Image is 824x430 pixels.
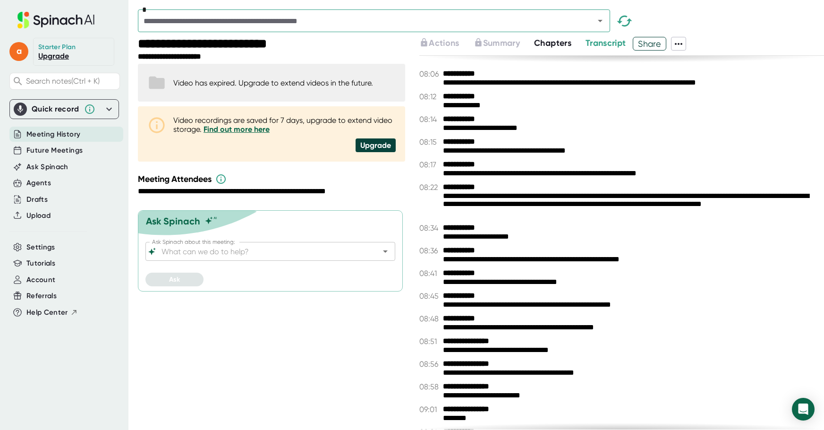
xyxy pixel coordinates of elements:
[26,258,55,269] button: Tutorials
[26,162,68,172] button: Ask Spinach
[419,69,441,78] span: 08:06
[26,77,100,86] span: Search notes (Ctrl + K)
[9,42,28,61] span: a
[26,178,51,189] button: Agents
[173,78,373,87] div: Video has expired. Upgrade to extend videos in the future.
[792,398,815,421] div: Open Intercom Messenger
[594,14,607,27] button: Open
[26,307,68,318] span: Help Center
[419,269,441,278] span: 08:41
[534,37,571,50] button: Chapters
[419,405,441,414] span: 09:01
[32,104,79,114] div: Quick record
[419,160,441,169] span: 08:17
[379,245,392,258] button: Open
[419,337,441,346] span: 08:51
[138,173,408,185] div: Meeting Attendees
[419,382,441,391] span: 08:58
[633,35,666,52] span: Share
[14,100,115,119] div: Quick record
[483,38,520,48] span: Summary
[26,291,57,301] button: Referrals
[534,38,571,48] span: Chapters
[419,37,473,51] div: Upgrade to access
[586,37,626,50] button: Transcript
[26,194,48,205] button: Drafts
[419,360,441,369] span: 08:56
[419,224,441,232] span: 08:34
[419,246,441,255] span: 08:36
[146,215,200,227] div: Ask Spinach
[173,116,396,134] div: Video recordings are saved for 7 days, upgrade to extend video storage.
[419,314,441,323] span: 08:48
[38,52,69,60] a: Upgrade
[26,307,78,318] button: Help Center
[419,115,441,124] span: 08:14
[26,145,83,156] button: Future Meetings
[145,273,204,286] button: Ask
[419,138,441,146] span: 08:15
[38,43,76,52] div: Starter Plan
[586,38,626,48] span: Transcript
[419,37,459,50] button: Actions
[26,242,55,253] button: Settings
[356,138,396,152] div: Upgrade
[160,245,365,258] input: What can we do to help?
[169,275,180,284] span: Ask
[474,37,534,51] div: Upgrade to access
[26,210,51,221] button: Upload
[474,37,520,50] button: Summary
[26,275,55,285] button: Account
[26,129,80,140] button: Meeting History
[204,125,270,134] a: Find out more here
[633,37,666,51] button: Share
[419,92,441,101] span: 08:12
[419,292,441,301] span: 08:45
[429,38,459,48] span: Actions
[419,183,441,192] span: 08:22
